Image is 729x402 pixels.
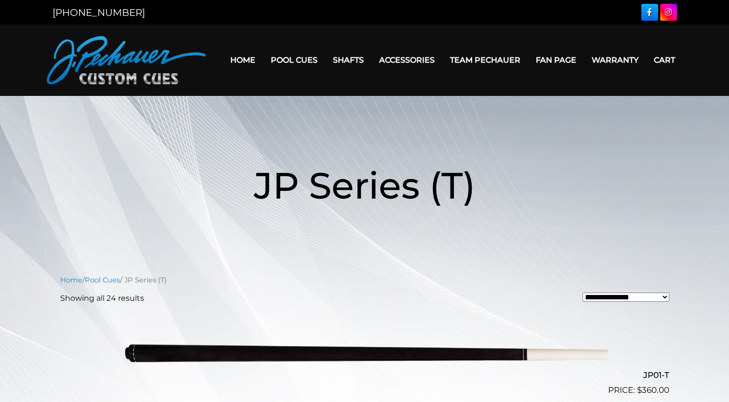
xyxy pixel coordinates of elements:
[528,48,584,72] a: Fan Page
[263,48,325,72] a: Pool Cues
[53,7,145,18] a: [PHONE_NUMBER]
[583,293,669,302] select: Shop order
[254,163,476,208] span: JP Series (T)
[85,276,120,284] a: Pool Cues
[60,275,669,285] nav: Breadcrumb
[325,48,371,72] a: Shafts
[223,48,263,72] a: Home
[637,385,642,395] span: $
[584,48,646,72] a: Warranty
[442,48,528,72] a: Team Pechauer
[60,293,144,304] p: Showing all 24 results
[60,366,669,384] h2: JP01-T
[371,48,442,72] a: Accessories
[60,312,669,397] a: JP01-T $360.00
[646,48,683,72] a: Cart
[60,276,82,284] a: Home
[121,312,608,393] img: JP01-T
[637,385,669,395] bdi: 360.00
[47,36,206,84] img: Pechauer Custom Cues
